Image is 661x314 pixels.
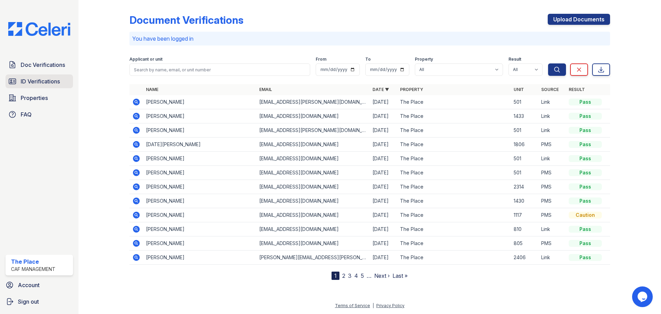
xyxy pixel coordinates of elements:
td: [PERSON_NAME] [143,109,256,123]
td: [PERSON_NAME] [143,180,256,194]
td: 501 [511,166,538,180]
label: To [365,57,371,62]
td: [DATE] [370,236,397,251]
div: Pass [569,155,602,162]
td: The Place [397,166,511,180]
label: Result [508,57,521,62]
span: Account [18,281,40,289]
a: Sign out [3,295,76,308]
a: ID Verifications [6,74,73,88]
a: Account [3,278,76,292]
a: 4 [354,272,358,279]
div: Pass [569,127,602,134]
div: Pass [569,113,602,120]
td: [DATE] [370,166,397,180]
td: [EMAIL_ADDRESS][DOMAIN_NAME] [256,180,370,194]
div: Pass [569,169,602,176]
div: | [373,303,374,308]
td: PMS [538,166,566,180]
label: From [316,57,326,62]
span: FAQ [21,110,32,119]
td: [PERSON_NAME] [143,194,256,208]
div: Pass [569,141,602,148]
td: [DATE] [370,208,397,222]
td: The Place [397,222,511,236]
td: [PERSON_NAME] [143,95,256,109]
div: Pass [569,226,602,233]
p: You have been logged in [132,34,607,43]
td: The Place [397,251,511,265]
td: Link [538,123,566,138]
input: Search by name, email, or unit number [129,63,310,76]
td: [EMAIL_ADDRESS][DOMAIN_NAME] [256,152,370,166]
td: The Place [397,123,511,138]
td: 501 [511,152,538,166]
td: [DATE] [370,123,397,138]
td: 810 [511,222,538,236]
td: Link [538,152,566,166]
td: The Place [397,152,511,166]
a: Result [569,87,585,92]
td: [EMAIL_ADDRESS][DOMAIN_NAME] [256,109,370,123]
span: Doc Verifications [21,61,65,69]
div: Caution [569,212,602,219]
a: FAQ [6,108,73,121]
td: [DATE] [370,138,397,152]
img: CE_Logo_Blue-a8612792a0a2168367f1c8372b55b34899dd931a85d93a1a3d3e32e68fde9ad4.png [3,22,76,36]
a: Email [259,87,272,92]
div: Pass [569,254,602,261]
div: Document Verifications [129,14,243,26]
td: [DATE] [370,222,397,236]
div: Pass [569,197,602,204]
td: The Place [397,138,511,152]
a: Date ▼ [373,87,389,92]
a: Unit [514,87,524,92]
td: [PERSON_NAME] [143,166,256,180]
td: [DATE] [370,152,397,166]
td: [PERSON_NAME] [143,123,256,138]
td: [DATE][PERSON_NAME] [143,138,256,152]
td: [PERSON_NAME] [143,222,256,236]
td: The Place [397,95,511,109]
span: Sign out [18,297,39,306]
td: [PERSON_NAME] [143,152,256,166]
td: Link [538,95,566,109]
a: Upload Documents [548,14,610,25]
td: PMS [538,236,566,251]
td: PMS [538,138,566,152]
td: 2314 [511,180,538,194]
td: [EMAIL_ADDRESS][DOMAIN_NAME] [256,166,370,180]
div: 1 [332,272,339,280]
td: [DATE] [370,109,397,123]
td: Link [538,251,566,265]
a: Doc Verifications [6,58,73,72]
td: The Place [397,180,511,194]
td: 1117 [511,208,538,222]
td: 2406 [511,251,538,265]
td: 805 [511,236,538,251]
td: [EMAIL_ADDRESS][PERSON_NAME][DOMAIN_NAME] [256,95,370,109]
a: Terms of Service [335,303,370,308]
td: [EMAIL_ADDRESS][DOMAIN_NAME] [256,194,370,208]
a: 3 [348,272,352,279]
td: 501 [511,123,538,138]
td: 501 [511,95,538,109]
iframe: chat widget [632,286,654,307]
td: [DATE] [370,95,397,109]
a: Property [400,87,423,92]
a: Last » [392,272,408,279]
td: PMS [538,180,566,194]
td: [EMAIL_ADDRESS][DOMAIN_NAME] [256,222,370,236]
td: Link [538,222,566,236]
td: The Place [397,194,511,208]
td: The Place [397,236,511,251]
td: [PERSON_NAME] [143,251,256,265]
td: [PERSON_NAME] [143,236,256,251]
a: Name [146,87,158,92]
td: [DATE] [370,194,397,208]
td: [EMAIL_ADDRESS][DOMAIN_NAME] [256,138,370,152]
div: Pass [569,183,602,190]
div: CAF Management [11,266,55,273]
a: Privacy Policy [376,303,405,308]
